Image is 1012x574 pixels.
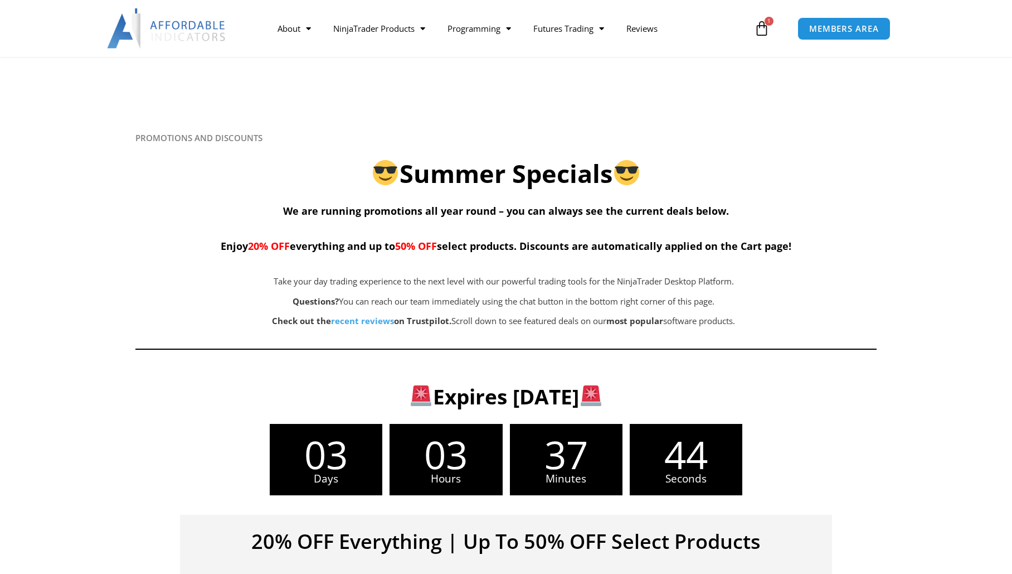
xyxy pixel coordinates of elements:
h3: Expires [DATE] [154,383,859,410]
span: We are running promotions all year round – you can always see the current deals below. [283,204,729,218]
img: LogoAI | Affordable Indicators – NinjaTrader [107,8,227,49]
span: 20% OFF [248,239,290,253]
img: 😎 [614,160,639,185]
img: 🚨 [411,385,431,406]
a: MEMBERS AREA [797,17,891,40]
p: Scroll down to see featured deals on our software products. [191,313,816,329]
nav: Menu [266,16,751,41]
span: Hours [390,474,502,484]
img: 🚨 [581,385,601,406]
p: You can reach our team immediately using the chat button in the bottom right corner of this page. [191,294,816,310]
span: Days [270,474,382,484]
a: Reviews [615,16,669,41]
span: MEMBERS AREA [809,25,879,33]
img: 😎 [373,160,398,185]
a: About [266,16,322,41]
span: Take your day trading experience to the next level with our powerful trading tools for the NinjaT... [274,276,734,287]
a: Programming [436,16,522,41]
h2: Summer Specials [135,157,877,190]
a: Futures Trading [522,16,615,41]
strong: Questions? [293,296,339,307]
span: 1 [765,17,773,26]
span: 50% OFF [395,239,437,253]
a: recent reviews [331,315,394,326]
span: Minutes [510,474,622,484]
span: Seconds [630,474,742,484]
span: 44 [630,435,742,474]
span: Enjoy everything and up to select products. Discounts are automatically applied on the Cart page! [221,239,791,253]
span: 03 [270,435,382,474]
a: 1 [737,12,786,45]
a: NinjaTrader Products [322,16,436,41]
h6: PROMOTIONS AND DISCOUNTS [135,133,877,143]
h4: 20% OFF Everything | Up To 50% OFF Select Products [197,532,815,552]
strong: Check out the on Trustpilot. [272,315,451,326]
b: most popular [606,315,663,326]
span: 37 [510,435,622,474]
span: 03 [390,435,502,474]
